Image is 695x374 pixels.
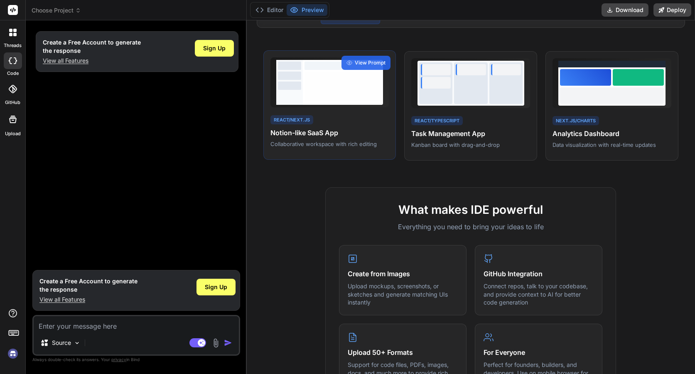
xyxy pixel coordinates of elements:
p: Upload mockups, screenshots, or sketches and generate matching UIs instantly [348,282,458,307]
p: Data visualization with real-time updates [553,141,671,149]
h4: Analytics Dashboard [553,129,671,139]
h4: Notion-like SaaS App [270,128,389,138]
h4: Create from Images [348,269,458,279]
p: Connect repos, talk to your codebase, and provide context to AI for better code generation [484,282,594,307]
p: View all Features [39,295,138,304]
button: Editor [252,4,287,16]
h1: Create a Free Account to generate the response [43,38,141,55]
div: React/TypeScript [411,116,463,126]
p: View all Features [43,57,141,65]
h2: What makes IDE powerful [339,201,602,218]
h1: Create a Free Account to generate the response [39,277,138,294]
span: View Prompt [355,59,386,67]
p: Everything you need to bring your ideas to life [339,222,602,232]
h4: GitHub Integration [484,269,594,279]
span: Sign Up [203,44,226,52]
img: attachment [211,338,221,348]
button: Download [602,3,648,17]
label: code [7,70,19,77]
h4: Upload 50+ Formats [348,347,458,357]
label: threads [4,42,22,49]
span: Choose Project [32,6,81,15]
img: signin [6,347,20,361]
div: React/Next.js [270,115,313,125]
p: Source [52,339,71,347]
h4: For Everyone [484,347,594,357]
label: Upload [5,130,21,137]
span: privacy [111,357,126,362]
label: GitHub [5,99,20,106]
p: Collaborative workspace with rich editing [270,140,389,148]
img: icon [224,339,232,347]
button: Deploy [653,3,691,17]
h4: Task Management App [411,129,530,139]
div: Next.js/Charts [553,116,599,126]
button: Preview [287,4,327,16]
span: Sign Up [205,283,227,291]
p: Always double-check its answers. Your in Bind [32,356,240,364]
p: Kanban board with drag-and-drop [411,141,530,149]
img: Pick Models [74,339,81,347]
